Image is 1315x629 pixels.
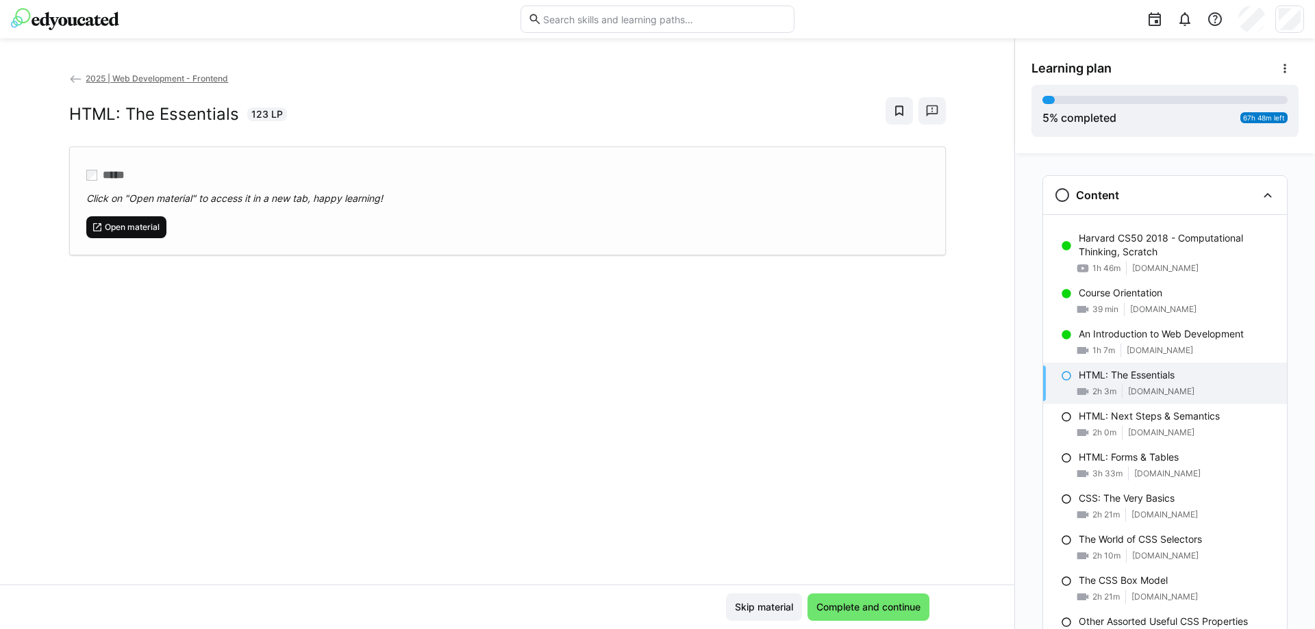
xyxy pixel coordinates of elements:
[1079,409,1220,423] p: HTML: Next Steps & Semantics
[1243,114,1285,122] span: 67h 48m left
[1079,231,1276,259] p: Harvard CS50 2018 - Computational Thinking, Scratch
[69,73,229,84] a: 2025 | Web Development - Frontend
[86,73,228,84] span: 2025 | Web Development - Frontend
[1092,386,1116,397] span: 2h 3m
[1092,550,1120,561] span: 2h 10m
[1128,427,1194,438] span: [DOMAIN_NAME]
[1079,327,1244,341] p: An Introduction to Web Development
[1128,386,1194,397] span: [DOMAIN_NAME]
[1092,345,1115,356] span: 1h 7m
[103,222,161,233] span: Open material
[807,593,929,621] button: Complete and continue
[1134,468,1201,479] span: [DOMAIN_NAME]
[1130,304,1197,315] span: [DOMAIN_NAME]
[542,13,787,25] input: Search skills and learning paths…
[1031,61,1112,76] span: Learning plan
[1092,468,1123,479] span: 3h 33m
[1132,263,1199,274] span: [DOMAIN_NAME]
[1092,591,1120,602] span: 2h 21m
[1079,286,1162,300] p: Course Orientation
[1079,368,1175,382] p: HTML: The Essentials
[86,192,383,204] span: Click on "Open material" to access it in a new tab, happy learning!
[1042,111,1049,125] span: 5
[1079,532,1202,546] p: The World of CSS Selectors
[1131,591,1198,602] span: [DOMAIN_NAME]
[814,600,923,614] span: Complete and continue
[1042,110,1116,126] div: % completed
[1092,427,1116,438] span: 2h 0m
[1092,304,1118,315] span: 39 min
[1076,188,1119,202] h3: Content
[1131,509,1198,520] span: [DOMAIN_NAME]
[86,216,167,238] button: Open material
[251,107,283,121] span: 123 LP
[1079,574,1168,587] p: The CSS Box Model
[1079,615,1248,628] p: Other Assorted Useful CSS Properties
[1092,263,1120,274] span: 1h 46m
[726,593,802,621] button: Skip material
[69,104,239,125] h2: HTML: The Essentials
[733,600,795,614] span: Skip material
[1092,509,1120,520] span: 2h 21m
[1132,550,1199,561] span: [DOMAIN_NAME]
[1079,491,1175,505] p: CSS: The Very Basics
[1127,345,1193,356] span: [DOMAIN_NAME]
[1079,450,1179,464] p: HTML: Forms & Tables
